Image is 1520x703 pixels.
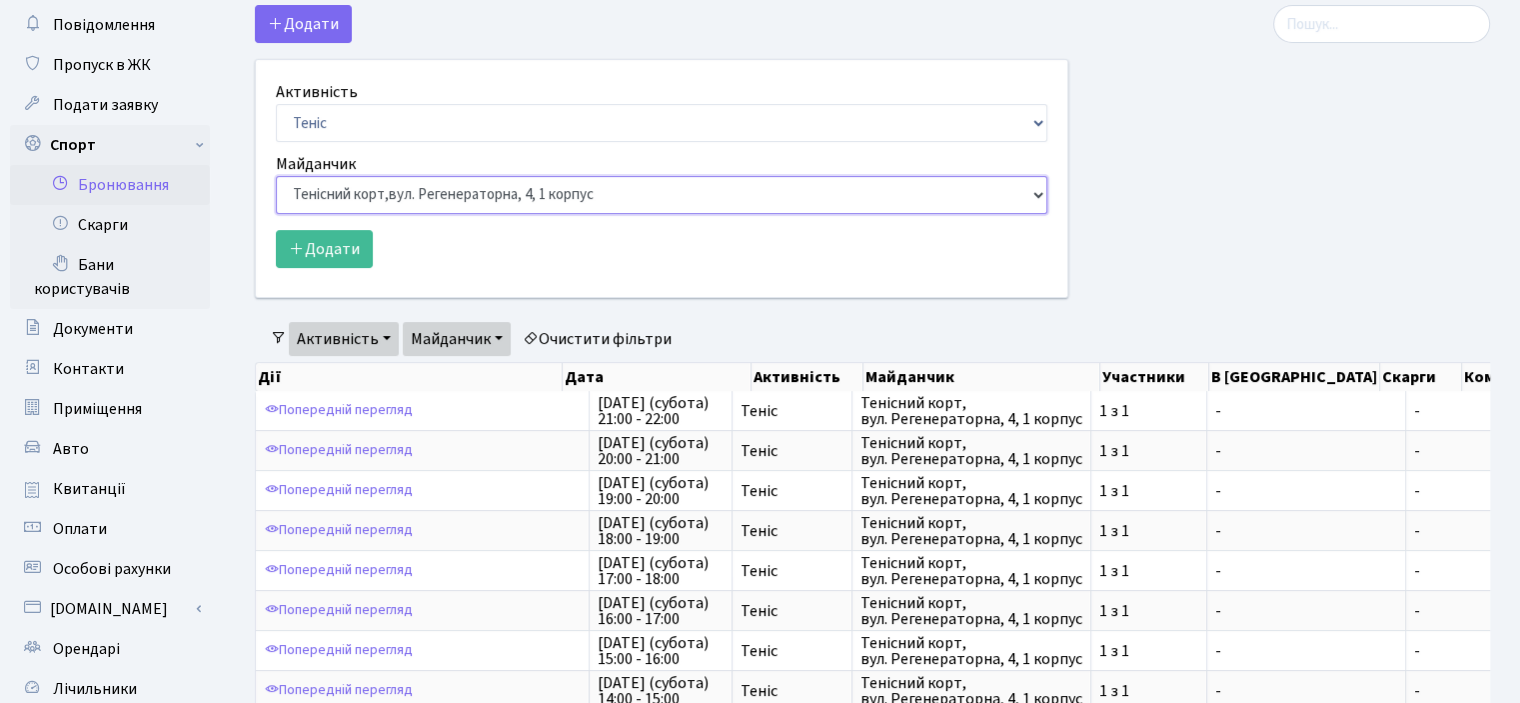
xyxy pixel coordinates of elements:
[276,230,373,268] button: Додати
[1414,603,1484,619] span: -
[260,395,418,426] a: Попередній перегляд
[741,483,843,499] span: Теніс
[1099,603,1198,619] span: 1 з 1
[863,363,1100,391] th: Майданчик
[260,515,418,546] a: Попередній перегляд
[256,363,563,391] th: Дії
[741,443,843,459] span: Теніс
[255,5,352,43] button: Додати
[1215,603,1397,619] span: -
[53,358,124,380] span: Контакти
[1099,403,1198,419] span: 1 з 1
[1414,523,1484,539] span: -
[1380,363,1462,391] th: Скарги
[1100,363,1209,391] th: Участники
[1273,5,1490,43] input: Пошук...
[1414,683,1484,699] span: -
[1215,443,1397,459] span: -
[10,45,210,85] a: Пропуск в ЖК
[53,398,142,420] span: Приміщення
[260,475,418,506] a: Попередній перегляд
[1414,643,1484,659] span: -
[741,523,843,539] span: Теніс
[403,322,511,356] a: Майданчик
[1414,483,1484,499] span: -
[260,635,418,666] a: Попередній перегляд
[741,563,843,579] span: Теніс
[860,555,1082,587] span: Тенісний корт, вул. Регенераторна, 4, 1 корпус
[1215,563,1397,579] span: -
[10,589,210,629] a: [DOMAIN_NAME]
[53,14,155,36] span: Повідомлення
[860,515,1082,547] span: Тенісний корт, вул. Регенераторна, 4, 1 корпус
[860,475,1082,507] span: Тенісний корт, вул. Регенераторна, 4, 1 корпус
[515,322,680,356] a: Очистити фільтри
[10,5,210,45] a: Повідомлення
[10,549,210,589] a: Особові рахунки
[860,595,1082,627] span: Тенісний корт, вул. Регенераторна, 4, 1 корпус
[53,94,158,116] span: Подати заявку
[860,395,1082,427] span: Тенісний корт, вул. Регенераторна, 4, 1 корпус
[1414,443,1484,459] span: -
[53,678,137,700] span: Лічильники
[1215,523,1397,539] span: -
[10,389,210,429] a: Приміщення
[598,635,724,667] span: [DATE] (субота) 15:00 - 16:00
[53,54,151,76] span: Пропуск в ЖК
[741,603,843,619] span: Теніс
[1215,483,1397,499] span: -
[10,125,210,165] a: Спорт
[1414,563,1484,579] span: -
[563,363,753,391] th: Дата
[276,152,356,176] label: Майданчик
[741,683,843,699] span: Теніс
[741,643,843,659] span: Теніс
[598,555,724,587] span: [DATE] (субота) 17:00 - 18:00
[860,435,1082,467] span: Тенісний корт, вул. Регенераторна, 4, 1 корпус
[598,395,724,427] span: [DATE] (субота) 21:00 - 22:00
[10,629,210,669] a: Орендарі
[53,478,126,500] span: Квитанції
[1099,523,1198,539] span: 1 з 1
[10,429,210,469] a: Авто
[260,595,418,626] a: Попередній перегляд
[10,85,210,125] a: Подати заявку
[598,515,724,547] span: [DATE] (субота) 18:00 - 19:00
[1215,643,1397,659] span: -
[741,403,843,419] span: Теніс
[1414,403,1484,419] span: -
[10,469,210,509] a: Квитанції
[53,438,89,460] span: Авто
[1099,683,1198,699] span: 1 з 1
[1209,363,1380,391] th: В [GEOGRAPHIC_DATA]
[1215,403,1397,419] span: -
[598,475,724,507] span: [DATE] (субота) 19:00 - 20:00
[53,318,133,340] span: Документи
[860,635,1082,667] span: Тенісний корт, вул. Регенераторна, 4, 1 корпус
[1099,483,1198,499] span: 1 з 1
[10,205,210,245] a: Скарги
[53,558,171,580] span: Особові рахунки
[260,555,418,586] a: Попередній перегляд
[10,245,210,309] a: Бани користувачів
[1099,643,1198,659] span: 1 з 1
[1215,683,1397,699] span: -
[598,595,724,627] span: [DATE] (субота) 16:00 - 17:00
[10,309,210,349] a: Документи
[1099,563,1198,579] span: 1 з 1
[1099,443,1198,459] span: 1 з 1
[752,363,863,391] th: Активність
[276,80,358,104] label: Активність
[598,435,724,467] span: [DATE] (субота) 20:00 - 21:00
[289,322,399,356] a: Активність
[53,518,107,540] span: Оплати
[260,435,418,466] a: Попередній перегляд
[10,349,210,389] a: Контакти
[53,638,120,660] span: Орендарі
[10,165,210,205] a: Бронювання
[10,509,210,549] a: Оплати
